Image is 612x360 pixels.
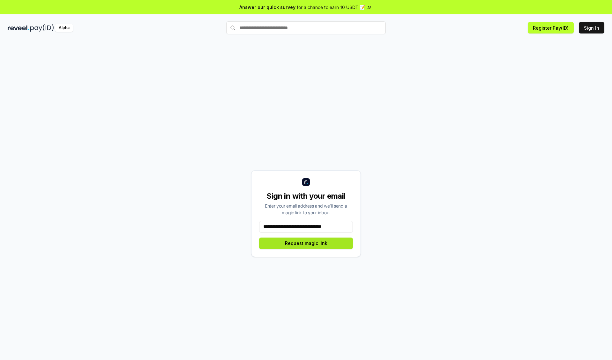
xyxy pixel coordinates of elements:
button: Register Pay(ID) [528,22,574,33]
span: Answer our quick survey [239,4,295,11]
div: Alpha [55,24,73,32]
span: for a chance to earn 10 USDT 📝 [297,4,365,11]
div: Enter your email address and we’ll send a magic link to your inbox. [259,202,353,216]
button: Sign In [579,22,604,33]
button: Request magic link [259,238,353,249]
img: logo_small [302,178,310,186]
div: Sign in with your email [259,191,353,201]
img: pay_id [30,24,54,32]
img: reveel_dark [8,24,29,32]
